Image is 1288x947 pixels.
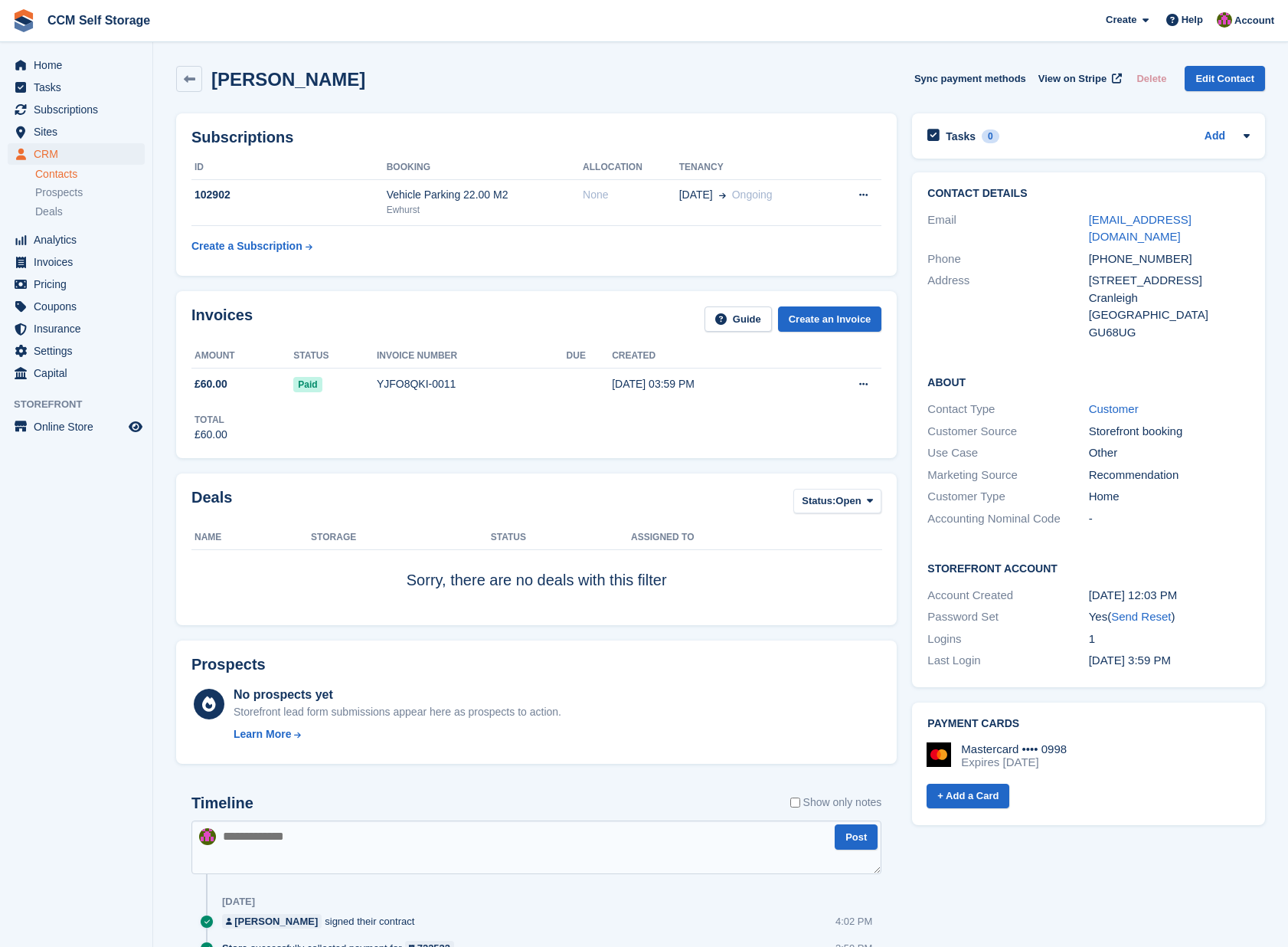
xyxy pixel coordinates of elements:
[927,742,951,767] img: Mastercard Logo
[191,656,266,673] h2: Prospects
[802,493,835,509] span: Status:
[1089,654,1171,667] time: 2025-08-21 14:59:10 UTC
[927,374,1250,389] h2: About
[35,204,145,220] a: Deals
[211,69,365,90] h2: [PERSON_NAME]
[1089,306,1250,324] div: [GEOGRAPHIC_DATA]
[195,427,227,443] div: £60.00
[961,755,1067,769] div: Expires [DATE]
[927,784,1009,809] a: + Add a Card
[377,376,567,392] div: YJFO8QKI-0011
[1089,402,1139,415] a: Customer
[8,121,145,143] a: menu
[41,8,156,33] a: CCM Self Storage
[732,188,773,201] span: Ongoing
[927,272,1088,341] div: Address
[927,444,1088,462] div: Use Case
[927,510,1088,528] div: Accounting Nominal Code
[927,608,1088,626] div: Password Set
[407,572,667,588] span: Sorry, there are no deals with this filter
[927,488,1088,506] div: Customer Type
[34,296,126,317] span: Coupons
[8,77,145,98] a: menu
[1217,12,1232,28] img: Tracy St Clair
[222,914,422,929] div: signed their contract
[927,631,1088,648] div: Logins
[34,54,126,76] span: Home
[34,99,126,120] span: Subscriptions
[567,344,613,369] th: Due
[34,121,126,143] span: Sites
[1234,13,1274,28] span: Account
[222,896,255,908] div: [DATE]
[35,167,145,182] a: Contacts
[835,493,861,509] span: Open
[1089,631,1250,648] div: 1
[35,205,63,219] span: Deals
[199,828,216,845] img: Tracy St Clair
[34,251,126,273] span: Invoices
[377,344,567,369] th: Invoice number
[927,188,1250,200] h2: Contact Details
[927,467,1088,484] div: Marketing Source
[961,742,1067,756] div: Mastercard •••• 0998
[1106,12,1136,28] span: Create
[778,306,882,332] a: Create an Invoice
[234,686,561,704] div: No prospects yet
[927,652,1088,670] div: Last Login
[1107,610,1175,623] span: ( )
[927,401,1088,418] div: Contact Type
[293,377,322,392] span: Paid
[927,423,1088,441] div: Customer Source
[35,185,145,201] a: Prospects
[927,718,1250,730] h2: Payment cards
[234,704,561,720] div: Storefront lead form submissions appear here as prospects to action.
[191,795,253,812] h2: Timeline
[1185,66,1265,91] a: Edit Contact
[1089,324,1250,342] div: GU68UG
[1130,66,1172,91] button: Delete
[679,156,830,180] th: Tenancy
[1089,251,1250,268] div: [PHONE_NUMBER]
[1032,66,1125,91] a: View on Stripe
[914,66,1026,91] button: Sync payment methods
[191,306,253,332] h2: Invoices
[1089,510,1250,528] div: -
[126,418,145,436] a: Preview store
[8,340,145,362] a: menu
[1182,12,1203,28] span: Help
[34,77,126,98] span: Tasks
[34,318,126,339] span: Insurance
[191,344,293,369] th: Amount
[8,54,145,76] a: menu
[234,726,561,742] a: Learn More
[835,914,872,929] div: 4:02 PM
[234,726,291,742] div: Learn More
[927,211,1088,246] div: Email
[1205,128,1225,146] a: Add
[191,526,311,550] th: Name
[1038,71,1107,87] span: View on Stripe
[195,413,227,427] div: Total
[191,232,312,261] a: Create a Subscription
[927,251,1088,268] div: Phone
[8,318,145,339] a: menu
[191,238,302,254] div: Create a Subscription
[1089,488,1250,506] div: Home
[14,397,152,412] span: Storefront
[1089,272,1250,290] div: [STREET_ADDRESS]
[8,251,145,273] a: menu
[946,129,976,143] h2: Tasks
[927,560,1250,575] h2: Storefront Account
[790,795,800,811] input: Show only notes
[8,99,145,120] a: menu
[34,340,126,362] span: Settings
[1089,467,1250,484] div: Recommendation
[34,143,126,165] span: CRM
[1111,610,1171,623] a: Send Reset
[612,344,806,369] th: Created
[8,229,145,251] a: menu
[8,416,145,437] a: menu
[583,187,679,203] div: None
[34,416,126,437] span: Online Store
